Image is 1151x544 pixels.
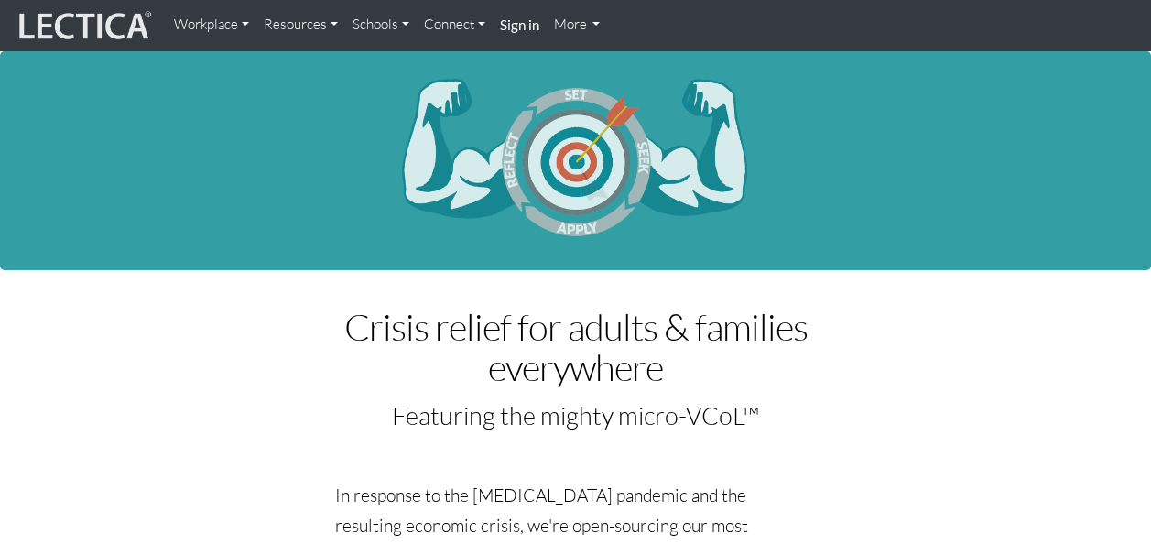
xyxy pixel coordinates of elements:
a: Connect [417,7,493,43]
a: Resources [256,7,345,43]
h1: Crisis relief for adults & families everywhere [335,307,816,387]
a: Sign in [493,7,547,44]
strong: Sign in [500,16,539,33]
a: More [547,7,608,43]
img: vcol-cycle-target-arrow-banner-mighty-white.png [397,74,754,243]
a: Schools [345,7,417,43]
p: Featuring the mighty micro-VCoL™ [335,395,816,437]
a: Workplace [167,7,256,43]
img: lecticalive [15,8,152,43]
